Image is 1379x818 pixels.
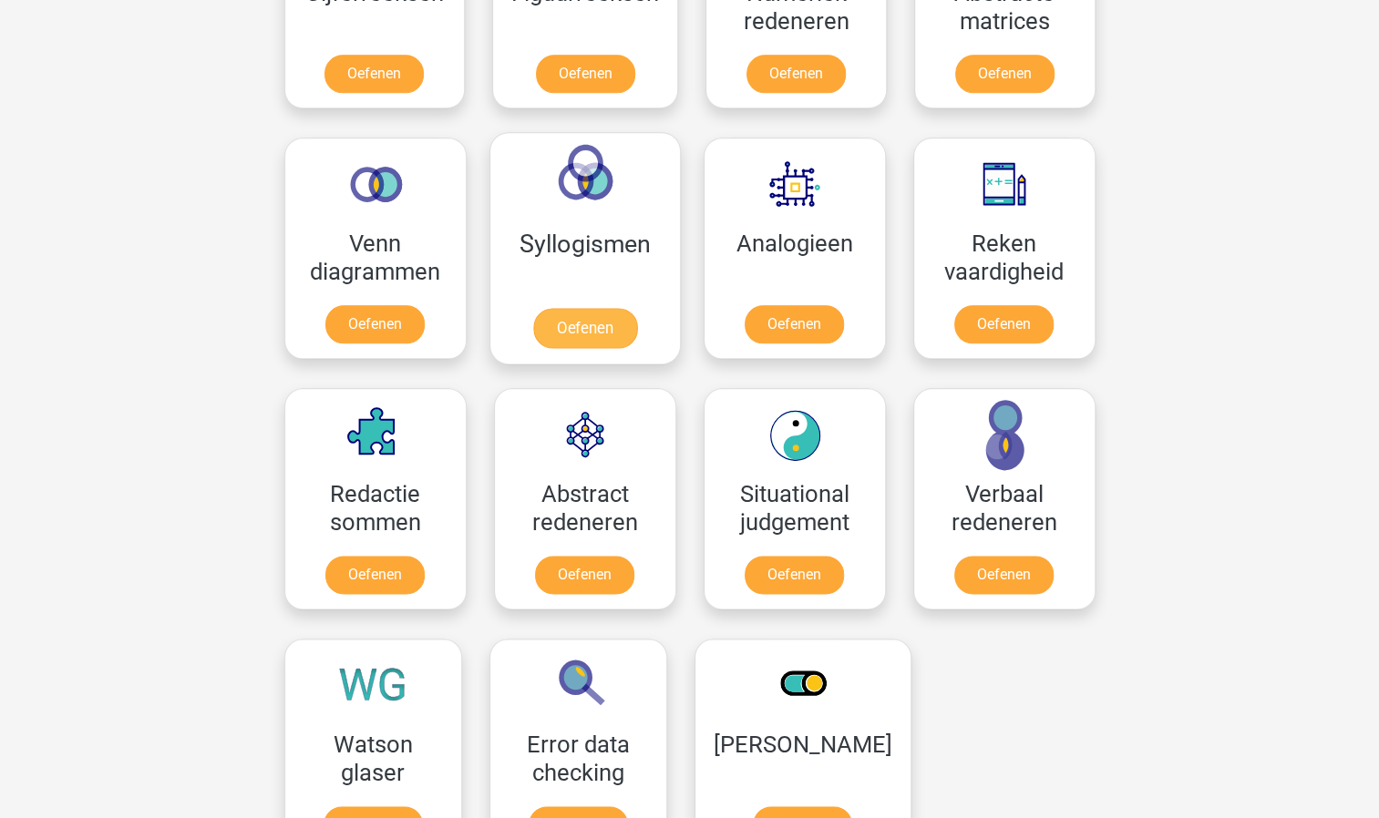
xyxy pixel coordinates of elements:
[325,556,425,594] a: Oefenen
[954,556,1054,594] a: Oefenen
[955,55,1055,93] a: Oefenen
[324,55,424,93] a: Oefenen
[745,305,844,343] a: Oefenen
[954,305,1054,343] a: Oefenen
[532,308,636,348] a: Oefenen
[325,305,425,343] a: Oefenen
[535,556,634,594] a: Oefenen
[746,55,846,93] a: Oefenen
[536,55,635,93] a: Oefenen
[745,556,844,594] a: Oefenen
